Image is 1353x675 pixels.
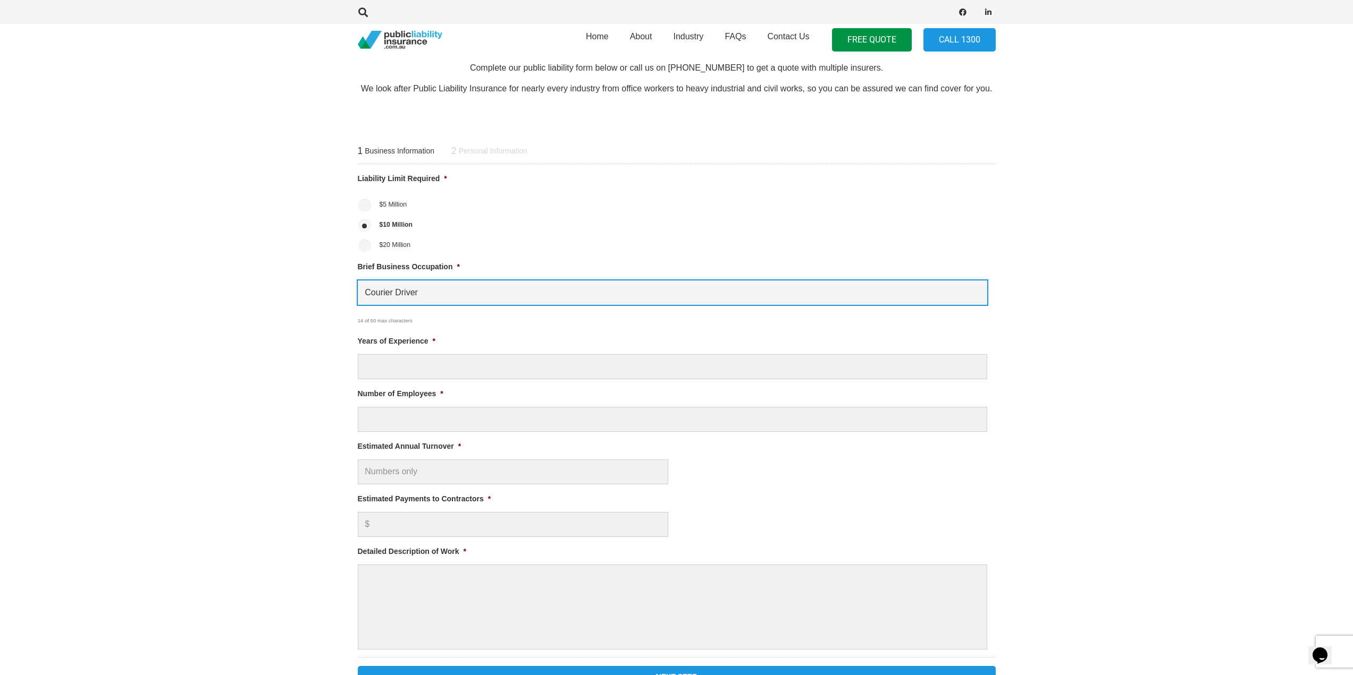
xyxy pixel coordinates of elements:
a: LinkedIn [981,5,996,20]
span: Personal Information [459,147,527,156]
span: FAQs [725,32,746,41]
input: Numbers only [358,459,668,484]
span: Business Information [365,147,434,156]
a: FREE QUOTE [832,28,912,52]
a: Home [575,21,619,59]
iframe: chat widget [1308,633,1342,664]
div: 14 of 50 max characters [358,307,937,327]
a: Contact Us [757,21,820,59]
label: $20 Million [379,240,410,250]
label: Estimated Payments to Contractors [358,494,491,503]
label: $5 Million [379,200,407,209]
span: 2 [451,146,457,157]
label: Detailed Description of Work [358,546,467,556]
label: Number of Employees [358,389,443,398]
a: Search [353,7,374,17]
label: Estimated Annual Turnover [358,441,461,451]
span: 1 [358,146,363,157]
label: $10 Million [379,220,413,229]
a: Call 1300 [923,28,996,52]
span: Contact Us [767,32,809,41]
a: Industry [662,21,714,59]
span: About [630,32,652,41]
a: pli_logotransparent [358,31,442,49]
input: $ [358,512,668,537]
span: Home [586,32,609,41]
p: We look after Public Liability Insurance for nearly every industry from office workers to heavy i... [358,83,996,95]
span: Industry [673,32,703,41]
a: Facebook [955,5,970,20]
a: FAQs [714,21,757,59]
label: Brief Business Occupation [358,262,460,271]
a: About [619,21,663,59]
p: Complete our public liability form below or call us on [PHONE_NUMBER] to get a quote with multipl... [358,62,996,74]
label: Liability Limit Required [358,174,447,183]
label: Years of Experience [358,336,436,346]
